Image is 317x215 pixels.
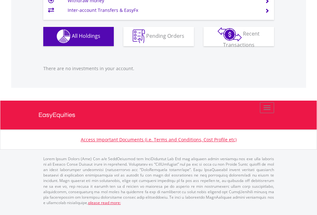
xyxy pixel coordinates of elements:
span: Recent Transactions [223,30,260,48]
td: Inter-account Transfers & EasyFx [68,5,257,15]
span: All Holdings [72,32,100,39]
button: Pending Orders [123,27,194,46]
a: please read more: [88,200,121,205]
img: transactions-zar-wht.png [218,27,242,41]
img: holdings-wht.png [57,29,71,43]
button: Recent Transactions [204,27,274,46]
a: EasyEquities [38,101,279,129]
a: Access Important Documents (i.e. Terms and Conditions, Cost Profile etc) [81,136,237,143]
p: There are no investments in your account. [43,65,274,72]
p: Lorem Ipsum Dolors (Ame) Con a/e SeddOeiusmod tem InciDiduntut Lab Etd mag aliquaen admin veniamq... [43,156,274,205]
img: pending_instructions-wht.png [133,29,145,43]
span: Pending Orders [146,32,184,39]
button: All Holdings [43,27,114,46]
